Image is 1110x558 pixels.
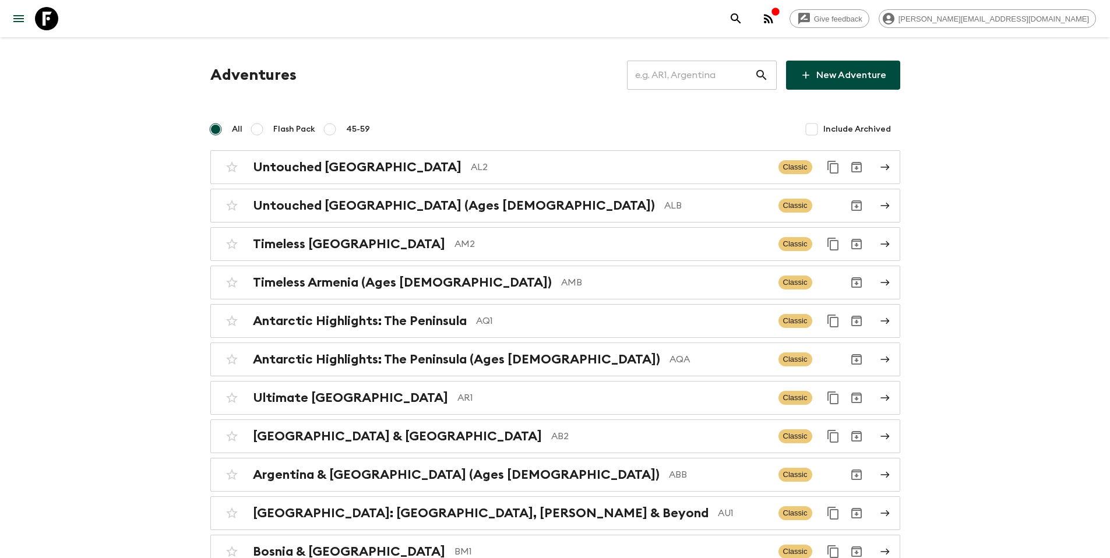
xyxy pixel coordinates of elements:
button: Archive [845,271,868,294]
h2: [GEOGRAPHIC_DATA] & [GEOGRAPHIC_DATA] [253,429,542,444]
button: Archive [845,194,868,217]
button: Archive [845,502,868,525]
h2: Argentina & [GEOGRAPHIC_DATA] (Ages [DEMOGRAPHIC_DATA]) [253,467,660,482]
button: Duplicate for 45-59 [822,502,845,525]
span: Include Archived [823,123,891,135]
h2: Untouched [GEOGRAPHIC_DATA] [253,160,461,175]
a: Untouched [GEOGRAPHIC_DATA]AL2ClassicDuplicate for 45-59Archive [210,150,900,184]
h1: Adventures [210,63,297,87]
a: Give feedback [790,9,869,28]
p: AR1 [457,391,769,405]
button: search adventures [724,7,748,30]
a: Antarctic Highlights: The PeninsulaAQ1ClassicDuplicate for 45-59Archive [210,304,900,338]
button: Archive [845,463,868,486]
span: Classic [778,506,812,520]
span: Give feedback [808,15,869,23]
p: AB2 [551,429,769,443]
h2: Antarctic Highlights: The Peninsula [253,313,467,329]
p: AQA [669,352,769,366]
div: [PERSON_NAME][EMAIL_ADDRESS][DOMAIN_NAME] [879,9,1096,28]
h2: Timeless Armenia (Ages [DEMOGRAPHIC_DATA]) [253,275,552,290]
h2: Timeless [GEOGRAPHIC_DATA] [253,236,445,252]
span: Classic [778,237,812,251]
span: 45-59 [346,123,370,135]
button: Archive [845,309,868,333]
button: Duplicate for 45-59 [822,156,845,179]
p: AM2 [454,237,769,251]
a: Argentina & [GEOGRAPHIC_DATA] (Ages [DEMOGRAPHIC_DATA])ABBClassicArchive [210,458,900,492]
a: [GEOGRAPHIC_DATA]: [GEOGRAPHIC_DATA], [PERSON_NAME] & BeyondAU1ClassicDuplicate for 45-59Archive [210,496,900,530]
h2: Ultimate [GEOGRAPHIC_DATA] [253,390,448,405]
a: Ultimate [GEOGRAPHIC_DATA]AR1ClassicDuplicate for 45-59Archive [210,381,900,415]
button: menu [7,7,30,30]
button: Archive [845,425,868,448]
a: Antarctic Highlights: The Peninsula (Ages [DEMOGRAPHIC_DATA])AQAClassicArchive [210,342,900,376]
span: Classic [778,429,812,443]
p: AL2 [471,160,769,174]
span: Flash Pack [273,123,315,135]
a: [GEOGRAPHIC_DATA] & [GEOGRAPHIC_DATA]AB2ClassicDuplicate for 45-59Archive [210,419,900,453]
button: Duplicate for 45-59 [822,309,845,333]
a: Timeless Armenia (Ages [DEMOGRAPHIC_DATA])AMBClassicArchive [210,266,900,299]
span: Classic [778,352,812,366]
a: Untouched [GEOGRAPHIC_DATA] (Ages [DEMOGRAPHIC_DATA])ALBClassicArchive [210,189,900,223]
h2: Untouched [GEOGRAPHIC_DATA] (Ages [DEMOGRAPHIC_DATA]) [253,198,655,213]
button: Archive [845,156,868,179]
span: Classic [778,468,812,482]
span: [PERSON_NAME][EMAIL_ADDRESS][DOMAIN_NAME] [892,15,1095,23]
p: ALB [664,199,769,213]
p: AU1 [718,506,769,520]
a: Timeless [GEOGRAPHIC_DATA]AM2ClassicDuplicate for 45-59Archive [210,227,900,261]
p: AMB [561,276,769,289]
span: All [232,123,242,135]
h2: [GEOGRAPHIC_DATA]: [GEOGRAPHIC_DATA], [PERSON_NAME] & Beyond [253,506,709,521]
a: New Adventure [786,61,900,90]
span: Classic [778,199,812,213]
span: Classic [778,314,812,328]
p: AQ1 [476,314,769,328]
h2: Antarctic Highlights: The Peninsula (Ages [DEMOGRAPHIC_DATA]) [253,352,660,367]
span: Classic [778,276,812,289]
button: Duplicate for 45-59 [822,232,845,256]
button: Archive [845,386,868,409]
button: Archive [845,348,868,371]
span: Classic [778,391,812,405]
span: Classic [778,160,812,174]
input: e.g. AR1, Argentina [627,59,755,91]
button: Duplicate for 45-59 [822,425,845,448]
button: Duplicate for 45-59 [822,386,845,409]
button: Archive [845,232,868,256]
p: ABB [669,468,769,482]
